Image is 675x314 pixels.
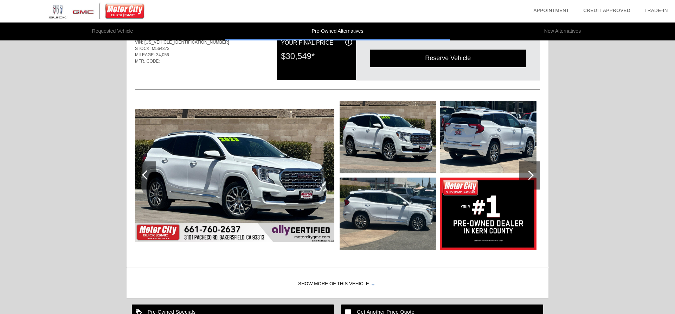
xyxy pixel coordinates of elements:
[127,270,548,298] div: Show More of this Vehicle
[135,69,540,80] div: Quoted on [DATE] 6:06:38 PM
[370,50,526,67] div: Reserve Vehicle
[533,8,569,13] a: Appointment
[440,178,536,250] img: 0c08fb03446908b3ecba89a175132d38x.jpg
[156,52,169,57] span: 34,056
[440,101,536,173] img: 801a9b3c3c057acabb0084db7f07fcd3x.jpg
[281,47,352,65] div: $30,549*
[583,8,630,13] a: Credit Approved
[450,23,675,40] li: New Alternatives
[340,101,436,173] img: 56314e811085694f463cf0d17ec19beax.jpg
[225,23,450,40] li: Pre-Owned Alternatives
[340,178,436,250] img: b1692de4ffb119b2402211775de87ee0x.jpg
[152,46,169,51] span: M564373
[135,109,334,242] img: 7a001d7d5f02f8df77fc3773f04712a6x.jpg
[135,46,150,51] span: STOCK:
[135,59,160,64] span: MFR. CODE:
[135,52,155,57] span: MILEAGE:
[644,8,668,13] a: Trade-In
